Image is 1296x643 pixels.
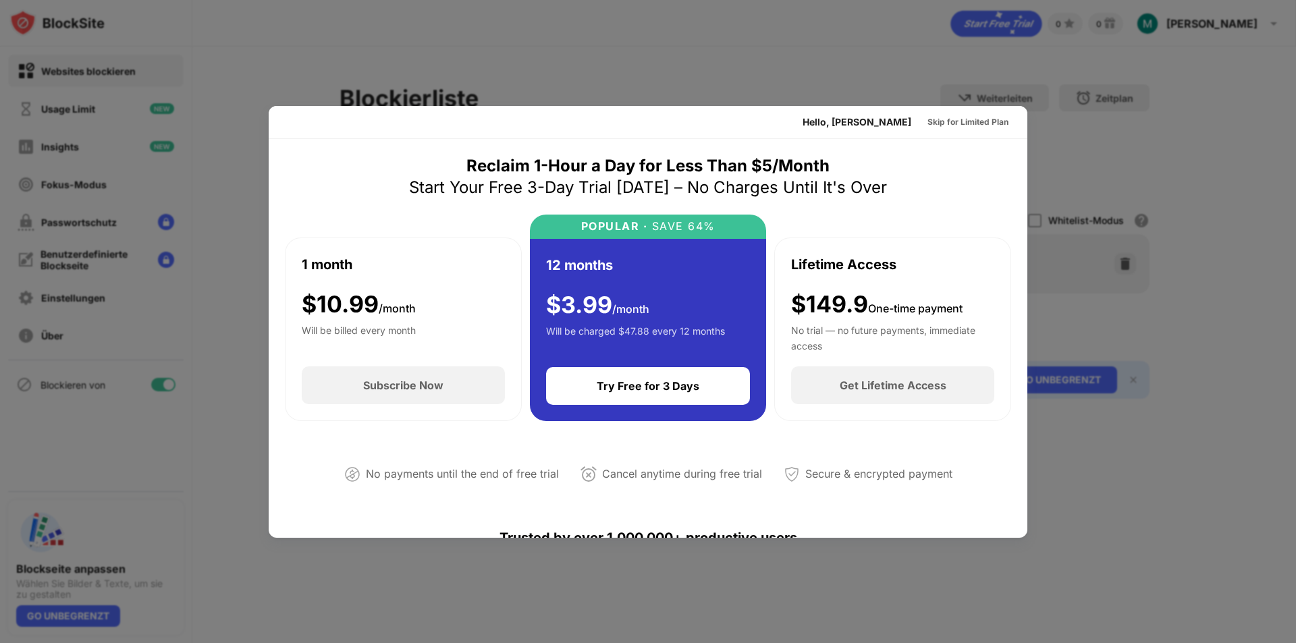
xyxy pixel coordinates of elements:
div: Cancel anytime during free trial [602,464,762,484]
span: /month [379,302,416,315]
div: Try Free for 3 Days [597,379,699,393]
div: Hello, [PERSON_NAME] [803,117,911,128]
span: One-time payment [868,302,963,315]
div: No payments until the end of free trial [366,464,559,484]
div: Skip for Limited Plan [927,115,1008,129]
img: secured-payment [784,466,800,482]
div: Will be billed every month [302,323,416,350]
div: POPULAR · [581,220,648,233]
div: 1 month [302,254,352,275]
div: $ 10.99 [302,291,416,318]
div: Trusted by over 1,000,000+ productive users [285,505,1011,570]
div: $ 3.99 [546,291,649,319]
div: Start Your Free 3-Day Trial [DATE] – No Charges Until It's Over [409,177,887,198]
div: Lifetime Access [791,254,896,275]
div: Will be charged $47.88 every 12 months [546,324,725,351]
div: 12 months [546,255,613,275]
div: SAVE 64% [647,220,715,233]
div: Reclaim 1-Hour a Day for Less Than $5/Month [466,155,830,177]
div: No trial — no future payments, immediate access [791,323,994,350]
div: Get Lifetime Access [840,379,946,392]
img: cancel-anytime [580,466,597,482]
div: Secure & encrypted payment [805,464,952,484]
div: $149.9 [791,291,963,318]
div: Subscribe Now [363,379,443,392]
span: /month [612,302,649,316]
img: not-paying [344,466,360,482]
